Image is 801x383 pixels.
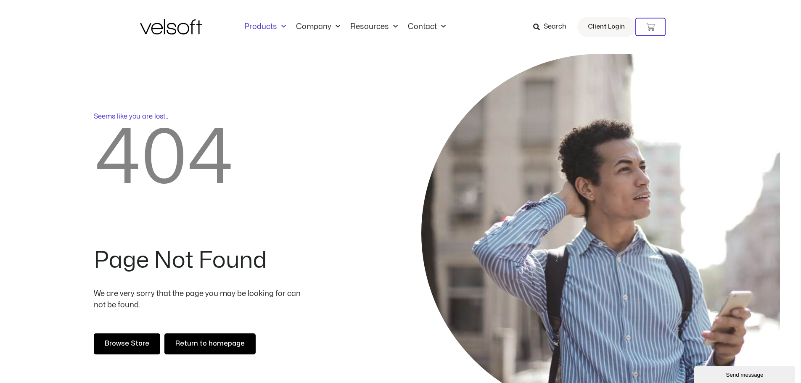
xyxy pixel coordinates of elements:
a: Search [533,20,572,34]
a: ResourcesMenu Toggle [345,22,403,32]
a: ProductsMenu Toggle [239,22,291,32]
h2: 404 [94,122,307,197]
a: Browse Store [94,333,160,354]
span: Return to homepage [175,338,245,349]
h2: Page Not Found [94,249,307,272]
iframe: chat widget [694,365,797,383]
nav: Menu [239,22,451,32]
span: Client Login [588,21,625,32]
a: ContactMenu Toggle [403,22,451,32]
a: Return to homepage [164,333,256,354]
img: Velsoft Training Materials [140,19,202,34]
p: Seems like you are lost.. [94,111,307,122]
span: Browse Store [105,338,149,349]
a: Client Login [577,17,635,37]
p: We are very sorry that the page you may be looking for can not be found. [94,288,307,311]
span: Search [544,21,566,32]
a: CompanyMenu Toggle [291,22,345,32]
